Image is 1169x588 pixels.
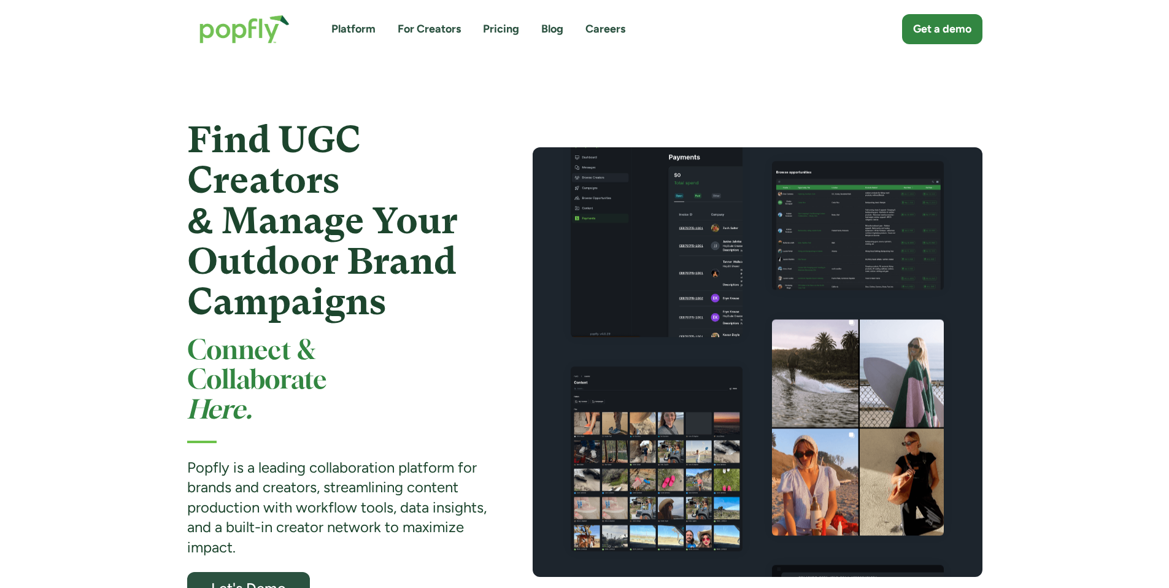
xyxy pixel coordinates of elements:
[913,21,971,37] div: Get a demo
[585,21,625,37] a: Careers
[398,21,461,37] a: For Creators
[331,21,376,37] a: Platform
[187,2,302,56] a: home
[187,458,487,556] strong: Popfly is a leading collaboration platform for brands and creators, streamlining content producti...
[483,21,519,37] a: Pricing
[541,21,563,37] a: Blog
[187,118,458,323] strong: Find UGC Creators & Manage Your Outdoor Brand Campaigns
[902,14,982,44] a: Get a demo
[187,398,252,424] em: Here.
[187,337,488,426] h2: Connect & Collaborate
